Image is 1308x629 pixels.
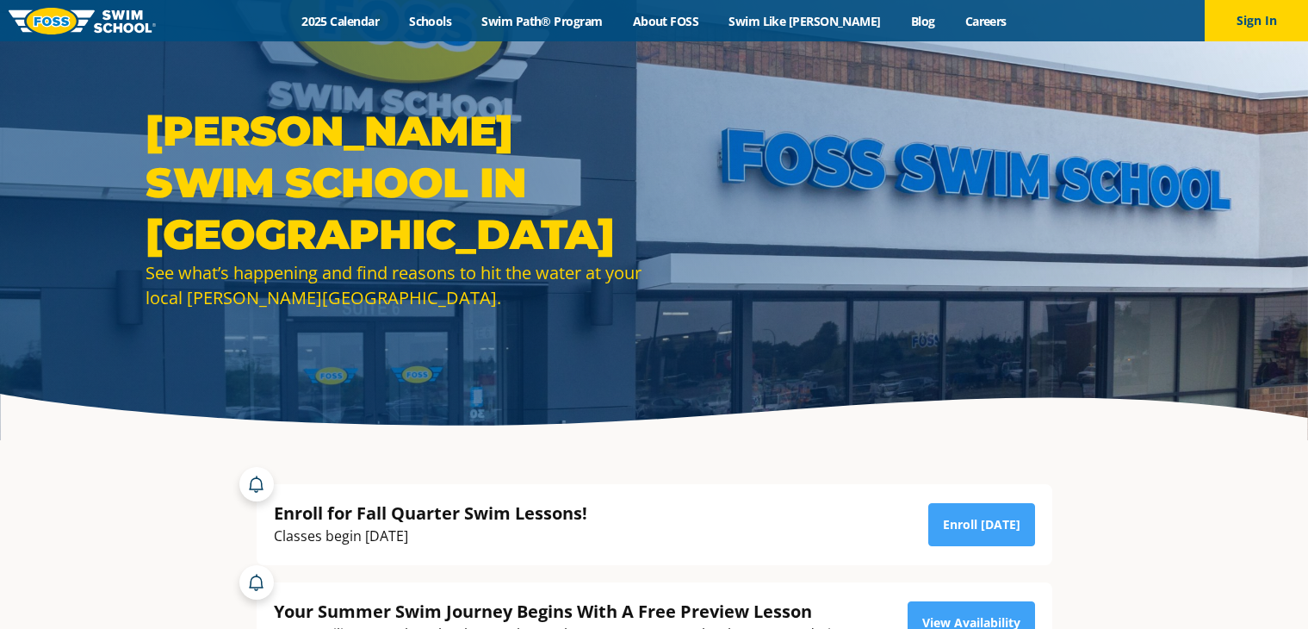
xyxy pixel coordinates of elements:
[274,501,587,525] div: Enroll for Fall Quarter Swim Lessons!
[467,13,617,29] a: Swim Path® Program
[146,260,645,310] div: See what’s happening and find reasons to hit the water at your local [PERSON_NAME][GEOGRAPHIC_DATA].
[274,600,852,623] div: Your Summer Swim Journey Begins With A Free Preview Lesson
[287,13,394,29] a: 2025 Calendar
[928,503,1035,546] a: Enroll [DATE]
[896,13,950,29] a: Blog
[146,105,645,260] h1: [PERSON_NAME] Swim School in [GEOGRAPHIC_DATA]
[714,13,896,29] a: Swim Like [PERSON_NAME]
[394,13,467,29] a: Schools
[950,13,1021,29] a: Careers
[617,13,714,29] a: About FOSS
[274,525,587,548] div: Classes begin [DATE]
[9,8,156,34] img: FOSS Swim School Logo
